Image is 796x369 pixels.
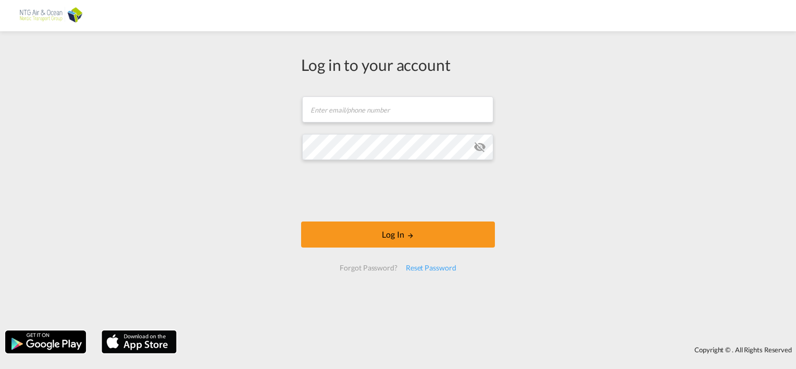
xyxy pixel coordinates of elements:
[402,259,461,277] div: Reset Password
[182,341,796,359] div: Copyright © . All Rights Reserved
[301,54,495,76] div: Log in to your account
[335,259,401,277] div: Forgot Password?
[16,4,86,28] img: f68f41f0b01211ec9b55c55bc854f1e3.png
[101,329,178,354] img: apple.png
[302,96,493,122] input: Enter email/phone number
[4,329,87,354] img: google.png
[474,141,486,153] md-icon: icon-eye-off
[319,170,477,211] iframe: reCAPTCHA
[301,222,495,248] button: LOGIN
